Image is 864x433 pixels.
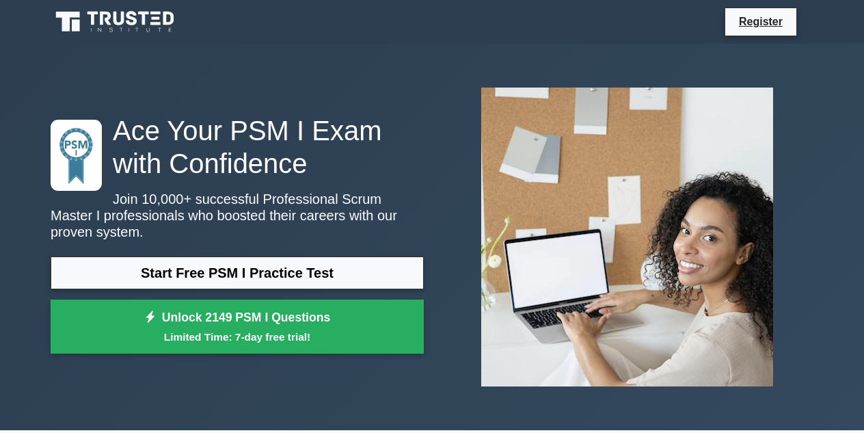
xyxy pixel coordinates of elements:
a: Start Free PSM I Practice Test [51,257,424,289]
a: Unlock 2149 PSM I QuestionsLimited Time: 7-day free trial! [51,300,424,354]
small: Limited Time: 7-day free trial! [68,329,407,345]
p: Join 10,000+ successful Professional Scrum Master I professionals who boosted their careers with ... [51,191,424,240]
a: Register [731,13,791,30]
h1: Ace Your PSM I Exam with Confidence [51,114,424,180]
